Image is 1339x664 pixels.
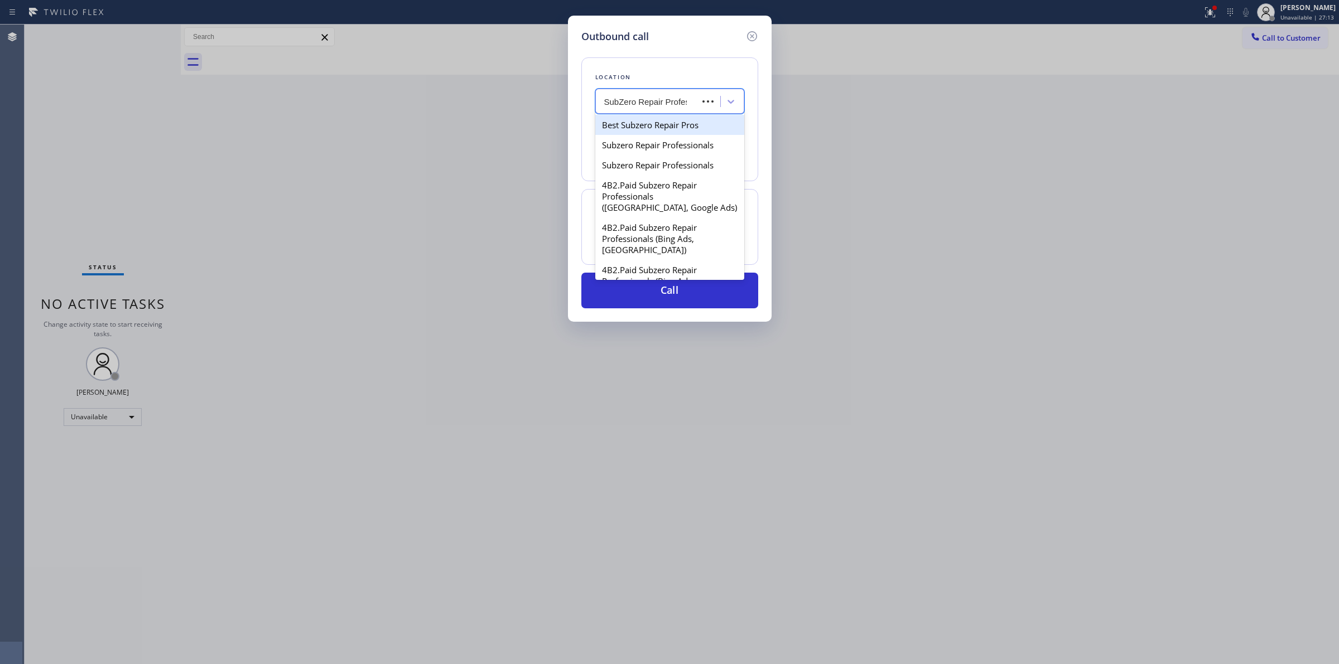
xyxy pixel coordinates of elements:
div: Subzero Repair Professionals [595,155,744,175]
div: Best Subzero Repair Pros [595,115,744,135]
div: 4B2.Paid Subzero Repair Professionals (Bing Ads, [GEOGRAPHIC_DATA]) [595,260,744,302]
button: Call [581,273,758,308]
div: 4B2.Paid Subzero Repair Professionals (Bing Ads, [GEOGRAPHIC_DATA]) [595,217,744,260]
div: 4B2.Paid Subzero Repair Professionals ([GEOGRAPHIC_DATA], Google Ads) [595,175,744,217]
div: Location [595,71,744,83]
div: Subzero Repair Professionals [595,135,744,155]
h5: Outbound call [581,29,649,44]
